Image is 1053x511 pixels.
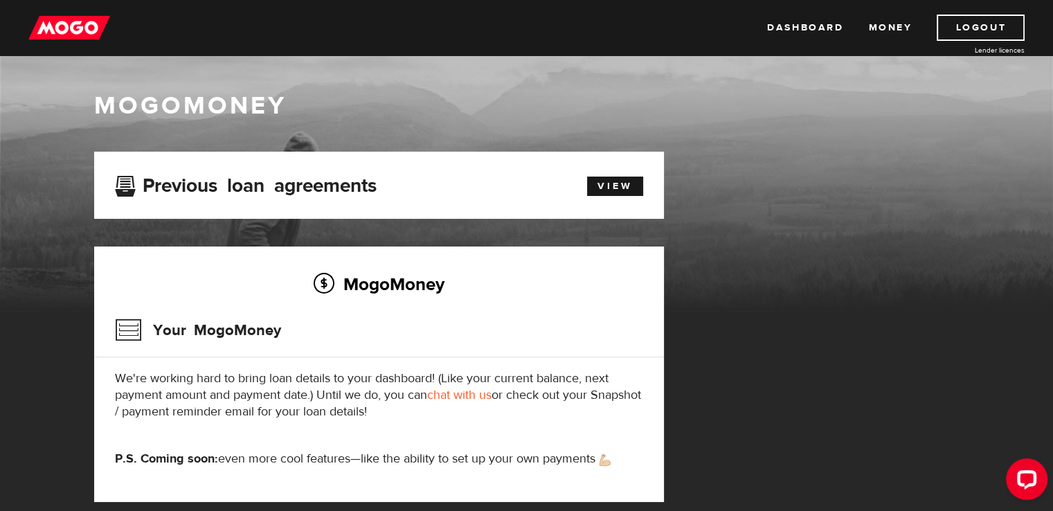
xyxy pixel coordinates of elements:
[94,91,960,120] h1: MogoMoney
[115,174,377,192] h3: Previous loan agreements
[587,177,643,196] a: View
[115,269,643,298] h2: MogoMoney
[767,15,843,41] a: Dashboard
[995,453,1053,511] iframe: LiveChat chat widget
[115,312,281,348] h3: Your MogoMoney
[115,451,643,467] p: even more cool features—like the ability to set up your own payments
[600,454,611,466] img: strong arm emoji
[427,387,492,403] a: chat with us
[28,15,110,41] img: mogo_logo-11ee424be714fa7cbb0f0f49df9e16ec.png
[937,15,1025,41] a: Logout
[868,15,912,41] a: Money
[921,45,1025,55] a: Lender licences
[115,451,218,467] strong: P.S. Coming soon:
[115,370,643,420] p: We're working hard to bring loan details to your dashboard! (Like your current balance, next paym...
